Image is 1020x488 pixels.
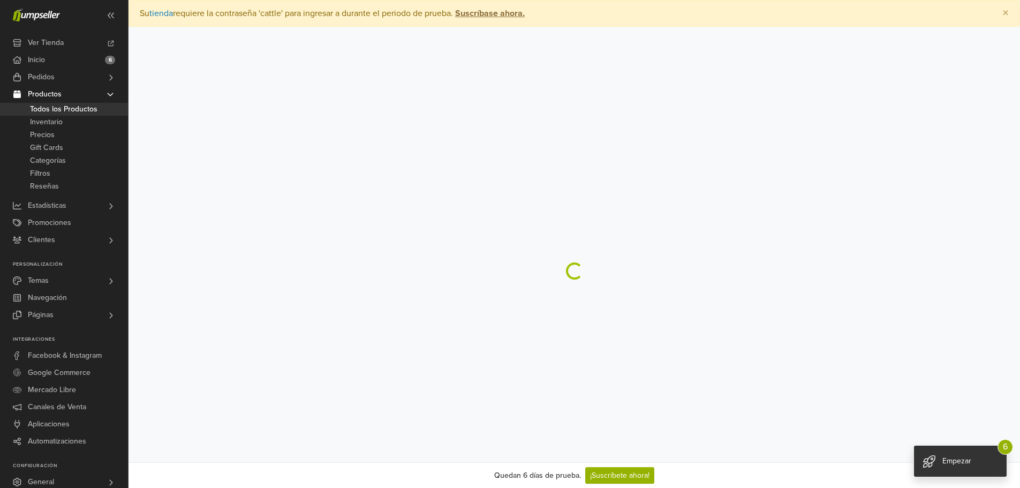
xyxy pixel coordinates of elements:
span: Precios [30,129,55,141]
p: Personalización [13,261,128,268]
span: Categorías [30,154,66,167]
span: Inventario [30,116,63,129]
span: Gift Cards [30,141,63,154]
span: Reseñas [30,180,59,193]
span: Todos los Productos [30,103,97,116]
span: Inicio [28,51,45,69]
span: Clientes [28,231,55,249]
span: Pedidos [28,69,55,86]
span: 6 [105,56,115,64]
div: Empezar 6 [914,446,1007,477]
a: tienda [149,8,173,19]
span: Canales de Venta [28,399,86,416]
span: Filtros [30,167,50,180]
span: Páginas [28,306,54,324]
span: Promociones [28,214,71,231]
button: Close [992,1,1019,26]
strong: Suscríbase ahora. [455,8,525,19]
span: × [1002,5,1009,21]
span: Temas [28,272,49,289]
span: Mercado Libre [28,381,76,399]
a: Suscríbase ahora. [453,8,525,19]
span: Facebook & Instagram [28,347,102,364]
a: ¡Suscríbete ahora! [585,467,654,484]
div: Quedan 6 días de prueba. [494,470,581,481]
p: Configuración [13,463,128,469]
span: Ver Tienda [28,34,64,51]
span: 6 [998,439,1013,455]
span: Navegación [28,289,67,306]
span: Automatizaciones [28,433,86,450]
span: Productos [28,86,62,103]
span: Google Commerce [28,364,90,381]
p: Integraciones [13,336,128,343]
span: Estadísticas [28,197,66,214]
span: Empezar [942,456,971,466]
span: Aplicaciones [28,416,70,433]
